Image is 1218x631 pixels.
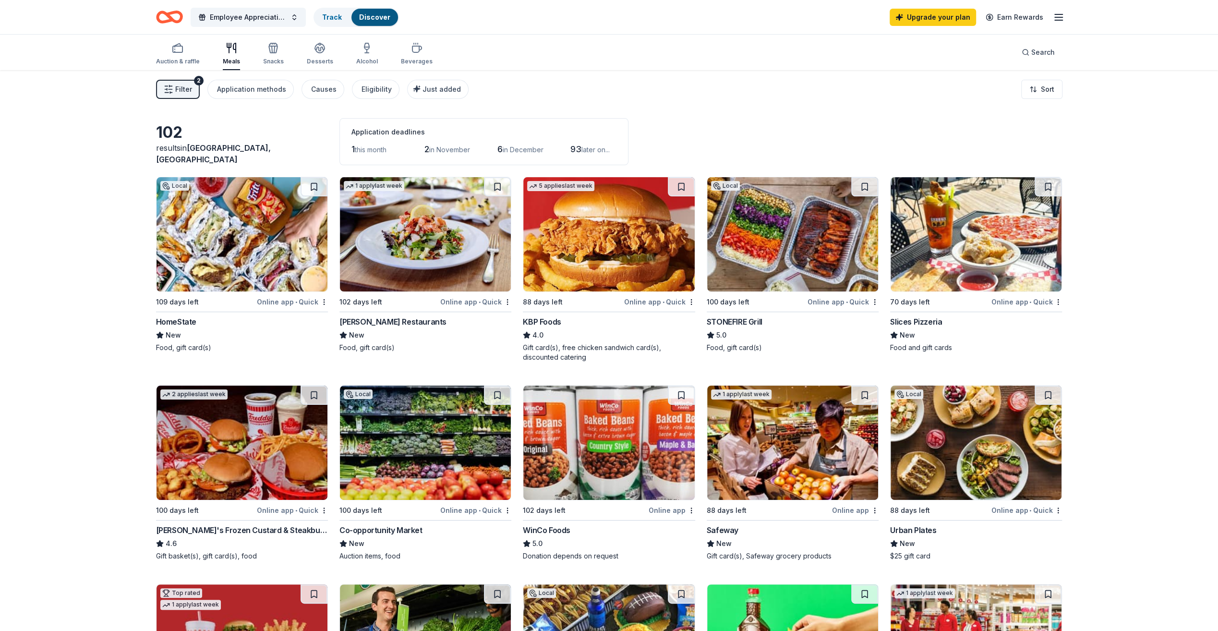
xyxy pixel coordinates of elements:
[307,58,333,65] div: Desserts
[890,343,1062,352] div: Food and gift cards
[356,58,378,65] div: Alcohol
[257,504,328,516] div: Online app Quick
[890,177,1062,352] a: Image for Slices Pizzeria70 days leftOnline app•QuickSlices PizzeriaNewFood and gift cards
[156,142,328,165] div: results
[890,551,1062,561] div: $25 gift card
[257,296,328,308] div: Online app Quick
[157,386,327,500] img: Image for Freddy's Frozen Custard & Steakburgers
[707,316,762,328] div: STONEFIRE Grill
[707,343,879,352] div: Food, gift card(s)
[352,80,399,99] button: Eligibility
[711,389,772,400] div: 1 apply last week
[401,58,433,65] div: Beverages
[156,296,199,308] div: 109 days left
[440,296,511,308] div: Online app Quick
[301,80,344,99] button: Causes
[1021,80,1062,99] button: Sort
[716,538,732,549] span: New
[523,316,561,328] div: KBP Foods
[339,316,446,328] div: [PERSON_NAME] Restaurants
[523,343,695,362] div: Gift card(s), free chicken sandwich card(s), discounted catering
[295,298,297,306] span: •
[479,507,481,514] span: •
[314,8,399,27] button: TrackDiscover
[832,504,879,516] div: Online app
[207,80,294,99] button: Application methods
[980,9,1049,26] a: Earn Rewards
[707,385,879,561] a: Image for Safeway1 applylast week88 days leftOnline appSafewayNewGift card(s), Safeway grocery pr...
[890,524,936,536] div: Urban Plates
[339,551,511,561] div: Auction items, food
[157,177,327,291] img: Image for HomeState
[156,385,328,561] a: Image for Freddy's Frozen Custard & Steakburgers2 applieslast week100 days leftOnline app•Quick[P...
[263,38,284,70] button: Snacks
[191,8,306,27] button: Employee Appreciation
[407,80,469,99] button: Just added
[716,329,726,341] span: 5.0
[894,389,923,399] div: Local
[156,524,328,536] div: [PERSON_NAME]'s Frozen Custard & Steakburgers
[156,80,200,99] button: Filter2
[523,524,570,536] div: WinCo Foods
[311,84,337,95] div: Causes
[210,12,287,23] span: Employee Appreciation
[527,588,556,598] div: Local
[344,389,373,399] div: Local
[339,385,511,561] a: Image for Co-opportunity MarketLocal100 days leftOnline app•QuickCo-opportunity MarketNewAuction ...
[160,588,202,598] div: Top rated
[156,316,196,328] div: HomeState
[707,177,879,352] a: Image for STONEFIRE GrillLocal100 days leftOnline app•QuickSTONEFIRE Grill5.0Food, gift card(s)
[649,504,695,516] div: Online app
[429,146,470,154] span: in November
[355,146,386,154] span: this month
[523,296,563,308] div: 88 days left
[362,84,392,95] div: Eligibility
[846,298,848,306] span: •
[322,13,342,21] a: Track
[351,126,616,138] div: Application deadlines
[156,58,200,65] div: Auction & raffle
[166,538,177,549] span: 4.6
[359,13,390,21] a: Discover
[711,181,740,191] div: Local
[991,504,1062,516] div: Online app Quick
[223,38,240,70] button: Meals
[340,177,511,291] img: Image for Cameron Mitchell Restaurants
[175,84,192,95] span: Filter
[890,385,1062,561] a: Image for Urban PlatesLocal88 days leftOnline app•QuickUrban PlatesNew$25 gift card
[194,76,204,85] div: 2
[894,588,955,598] div: 1 apply last week
[570,144,581,154] span: 93
[890,316,942,328] div: Slices Pizzeria
[707,551,879,561] div: Gift card(s), Safeway grocery products
[1014,43,1062,62] button: Search
[808,296,879,308] div: Online app Quick
[156,38,200,70] button: Auction & raffle
[1031,47,1055,58] span: Search
[160,181,189,191] div: Local
[156,551,328,561] div: Gift basket(s), gift card(s), food
[339,177,511,352] a: Image for Cameron Mitchell Restaurants1 applylast week102 days leftOnline app•Quick[PERSON_NAME] ...
[401,38,433,70] button: Beverages
[339,296,382,308] div: 102 days left
[295,507,297,514] span: •
[991,296,1062,308] div: Online app Quick
[707,524,738,536] div: Safeway
[707,505,747,516] div: 88 days left
[440,504,511,516] div: Online app Quick
[707,177,878,291] img: Image for STONEFIRE Grill
[503,146,543,154] span: in December
[523,177,694,291] img: Image for KBP Foods
[422,85,461,93] span: Just added
[663,298,664,306] span: •
[156,177,328,352] a: Image for HomeStateLocal109 days leftOnline app•QuickHomeStateNewFood, gift card(s)
[339,505,382,516] div: 100 days left
[523,505,566,516] div: 102 days left
[344,181,404,191] div: 1 apply last week
[890,9,976,26] a: Upgrade your plan
[156,143,271,164] span: in
[156,343,328,352] div: Food, gift card(s)
[707,386,878,500] img: Image for Safeway
[156,6,183,28] a: Home
[900,329,915,341] span: New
